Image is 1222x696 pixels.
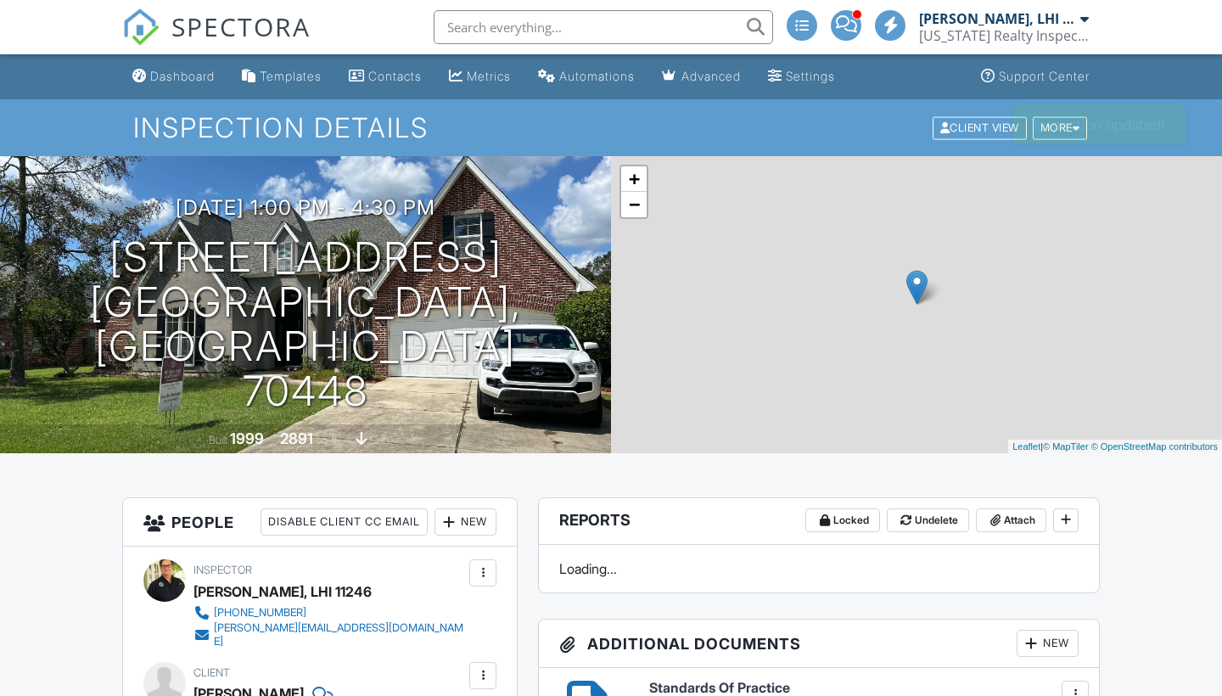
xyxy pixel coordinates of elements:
span: Built [209,434,227,446]
a: Zoom in [621,166,647,192]
div: [PERSON_NAME], LHI 11246 [193,579,372,604]
img: The Best Home Inspection Software - Spectora [122,8,160,46]
a: SPECTORA [122,23,311,59]
div: [PHONE_NUMBER] [214,606,306,620]
div: Louisiana Realty Inspections, LLC [919,27,1089,44]
span: SPECTORA [171,8,311,44]
h3: [DATE] 1:00 pm - 4:30 pm [176,196,435,219]
div: 2891 [280,429,313,447]
h3: Additional Documents [539,620,1099,668]
div: Support Center [999,69,1090,83]
a: Metrics [442,61,518,93]
a: Support Center [974,61,1096,93]
h1: Inspection Details [133,113,1089,143]
a: Advanced [655,61,748,93]
div: Metrics [467,69,511,83]
div: Automations [559,69,635,83]
div: Dashboard [150,69,215,83]
input: Search everything... [434,10,773,44]
div: 1999 [230,429,264,447]
a: Templates [235,61,328,93]
a: Contacts [342,61,429,93]
a: © OpenStreetMap contributors [1091,441,1218,452]
a: © MapTiler [1043,441,1089,452]
a: Leaflet [1012,441,1040,452]
span: Client [193,666,230,679]
div: Inspection updated! [1012,104,1186,144]
h6: Standards Of Practice [649,681,1079,696]
div: [PERSON_NAME], LHI 11246 [919,10,1076,27]
span: sq. ft. [316,434,339,446]
span: slab [370,434,389,446]
div: [PERSON_NAME][EMAIL_ADDRESS][DOMAIN_NAME] [214,621,465,648]
a: Zoom out [621,192,647,217]
a: [PHONE_NUMBER] [193,604,465,621]
a: [PERSON_NAME][EMAIL_ADDRESS][DOMAIN_NAME] [193,621,465,648]
div: Client View [933,116,1027,139]
div: New [1017,630,1079,657]
div: Templates [260,69,322,83]
a: Automations (Advanced) [531,61,642,93]
a: Settings [761,61,842,93]
a: Dashboard [126,61,221,93]
span: Inspector [193,564,252,576]
div: Settings [786,69,835,83]
div: New [434,508,496,536]
h1: [STREET_ADDRESS] [GEOGRAPHIC_DATA], [GEOGRAPHIC_DATA] 70448 [27,235,584,414]
a: Client View [931,121,1031,133]
div: | [1008,440,1222,454]
h3: People [123,498,517,547]
div: Contacts [368,69,422,83]
div: Disable Client CC Email [261,508,428,536]
div: Advanced [681,69,741,83]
